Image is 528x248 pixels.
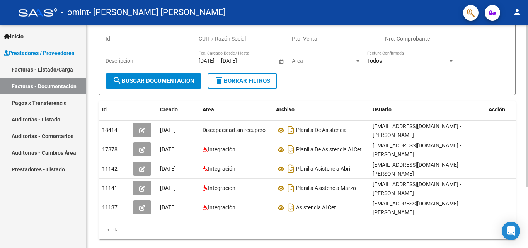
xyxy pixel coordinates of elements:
mat-icon: menu [6,7,15,17]
span: [EMAIL_ADDRESS][DOMAIN_NAME] - [PERSON_NAME] [373,142,461,157]
i: Descargar documento [286,182,296,194]
span: [DATE] [160,146,176,152]
span: Planilla De Asistencia Al Cet [296,147,362,153]
span: Buscar Documentacion [112,77,194,84]
span: [DATE] [160,185,176,191]
input: Fecha fin [221,58,259,64]
mat-icon: delete [215,76,224,85]
span: Integración [208,185,235,191]
span: [DATE] [160,127,176,133]
datatable-header-cell: Archivo [273,101,370,118]
span: [EMAIL_ADDRESS][DOMAIN_NAME] - [PERSON_NAME] [373,123,461,138]
span: Creado [160,106,178,113]
span: Discapacidad sin recupero [203,127,266,133]
span: 18414 [102,127,118,133]
span: Acción [489,106,505,113]
div: 5 total [99,220,516,239]
button: Borrar Filtros [208,73,277,89]
span: Inicio [4,32,24,41]
span: Planilla Asistencia Abril [296,166,351,172]
span: [DATE] [160,166,176,172]
i: Descargar documento [286,162,296,175]
i: Descargar documento [286,124,296,136]
button: Open calendar [277,57,285,65]
datatable-header-cell: Creado [157,101,199,118]
i: Descargar documento [286,143,296,156]
span: [EMAIL_ADDRESS][DOMAIN_NAME] - [PERSON_NAME] [373,181,461,196]
span: 11141 [102,185,118,191]
span: [EMAIL_ADDRESS][DOMAIN_NAME] - [PERSON_NAME] [373,200,461,216]
span: Borrar Filtros [215,77,270,84]
span: Área [292,58,354,64]
span: Integración [208,166,235,172]
div: Open Intercom Messenger [502,222,520,240]
datatable-header-cell: Acción [485,101,524,118]
span: Planilla De Asistencia [296,127,347,133]
span: Todos [367,58,382,64]
span: - omint [61,4,89,21]
span: Integración [208,146,235,152]
span: - [PERSON_NAME] [PERSON_NAME] [89,4,226,21]
datatable-header-cell: Id [99,101,130,118]
mat-icon: search [112,76,122,85]
span: Integración [208,204,235,210]
datatable-header-cell: Usuario [370,101,485,118]
span: Usuario [373,106,392,113]
span: [DATE] [160,204,176,210]
span: 17878 [102,146,118,152]
mat-icon: person [513,7,522,17]
datatable-header-cell: Area [199,101,273,118]
button: Buscar Documentacion [106,73,201,89]
span: – [216,58,220,64]
span: Area [203,106,214,113]
span: Archivo [276,106,295,113]
span: Prestadores / Proveedores [4,49,74,57]
span: 11142 [102,166,118,172]
span: 11137 [102,204,118,210]
span: Id [102,106,107,113]
i: Descargar documento [286,201,296,214]
span: [EMAIL_ADDRESS][DOMAIN_NAME] - [PERSON_NAME] [373,162,461,177]
input: Fecha inicio [199,58,215,64]
span: Asistencia Al Cet [296,205,336,211]
span: Planilla Asistencia Marzo [296,185,356,192]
